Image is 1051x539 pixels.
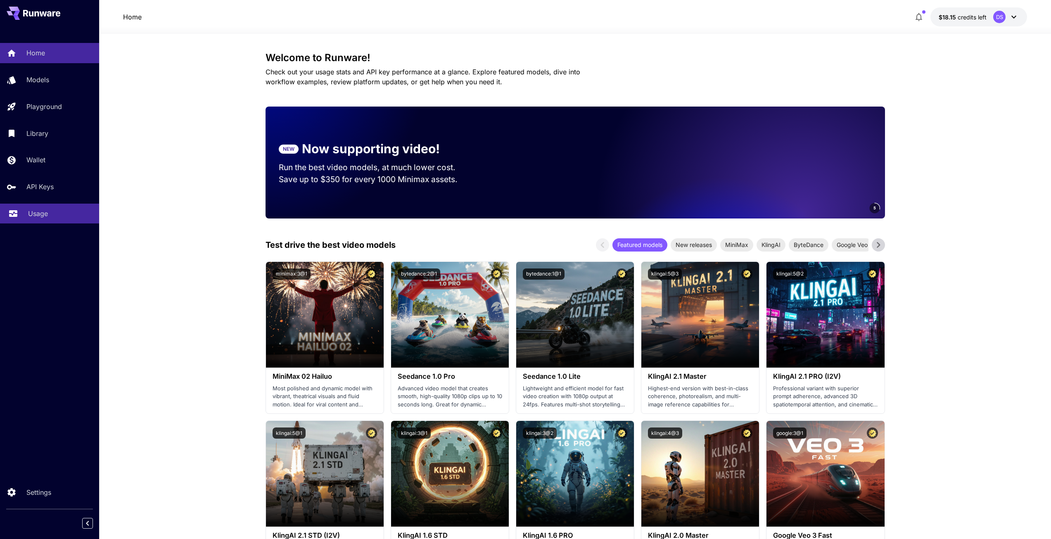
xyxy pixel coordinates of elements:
button: klingai:5@2 [773,268,807,280]
p: Save up to $350 for every 1000 Minimax assets. [279,173,471,185]
button: Certified Model – Vetted for best performance and includes a commercial license. [741,427,752,439]
div: $18.14606 [939,13,987,21]
p: Settings [26,487,51,497]
p: Most polished and dynamic model with vibrant, theatrical visuals and fluid motion. Ideal for vira... [273,385,377,409]
button: Certified Model – Vetted for best performance and includes a commercial license. [491,427,502,439]
button: Certified Model – Vetted for best performance and includes a commercial license. [867,268,878,280]
button: Certified Model – Vetted for best performance and includes a commercial license. [867,427,878,439]
h3: KlingAI 2.1 Master [648,373,752,380]
p: Test drive the best video models [266,239,396,251]
span: ByteDance [789,240,828,249]
p: Professional variant with superior prompt adherence, advanced 3D spatiotemporal attention, and ci... [773,385,878,409]
p: Wallet [26,155,45,165]
img: alt [516,262,634,368]
button: Certified Model – Vetted for best performance and includes a commercial license. [366,268,377,280]
button: klingai:5@3 [648,268,682,280]
div: KlingAI [757,238,785,252]
span: Check out your usage stats and API key performance at a glance. Explore featured models, dive int... [266,68,580,86]
div: Featured models [612,238,667,252]
button: bytedance:1@1 [523,268,565,280]
img: alt [766,421,884,527]
button: klingai:4@3 [648,427,682,439]
span: KlingAI [757,240,785,249]
div: DS [993,11,1006,23]
h3: Seedance 1.0 Lite [523,373,627,380]
h3: KlingAI 2.1 PRO (I2V) [773,373,878,380]
button: minimax:3@1 [273,268,311,280]
img: alt [391,421,509,527]
p: Highest-end version with best-in-class coherence, photorealism, and multi-image reference capabil... [648,385,752,409]
img: alt [516,421,634,527]
button: Certified Model – Vetted for best performance and includes a commercial license. [491,268,502,280]
button: klingai:5@1 [273,427,306,439]
h3: Welcome to Runware! [266,52,885,64]
span: Google Veo [832,240,873,249]
div: ByteDance [789,238,828,252]
span: MiniMax [720,240,753,249]
p: Usage [28,209,48,218]
img: alt [766,262,884,368]
button: Certified Model – Vetted for best performance and includes a commercial license. [741,268,752,280]
img: alt [641,262,759,368]
span: credits left [958,14,987,21]
p: API Keys [26,182,54,192]
p: Lightweight and efficient model for fast video creation with 1080p output at 24fps. Features mult... [523,385,627,409]
button: klingai:3@1 [398,427,431,439]
h3: MiniMax 02 Hailuo [273,373,377,380]
a: Home [123,12,142,22]
p: Library [26,128,48,138]
p: NEW [283,145,294,153]
p: Home [26,48,45,58]
button: $18.14606DS [930,7,1027,26]
div: MiniMax [720,238,753,252]
h3: Seedance 1.0 Pro [398,373,502,380]
div: New releases [671,238,717,252]
div: Collapse sidebar [88,516,99,531]
p: Now supporting video! [302,140,440,158]
span: Featured models [612,240,667,249]
p: Advanced video model that creates smooth, high-quality 1080p clips up to 10 seconds long. Great f... [398,385,502,409]
img: alt [391,262,509,368]
button: google:3@1 [773,427,807,439]
button: Collapse sidebar [82,518,93,529]
button: bytedance:2@1 [398,268,440,280]
div: Google Veo [832,238,873,252]
button: Certified Model – Vetted for best performance and includes a commercial license. [616,427,627,439]
span: $18.15 [939,14,958,21]
img: alt [266,262,384,368]
nav: breadcrumb [123,12,142,22]
button: klingai:3@2 [523,427,557,439]
span: 5 [873,205,876,211]
button: Certified Model – Vetted for best performance and includes a commercial license. [366,427,377,439]
p: Models [26,75,49,85]
p: Playground [26,102,62,112]
img: alt [641,421,759,527]
span: New releases [671,240,717,249]
button: Certified Model – Vetted for best performance and includes a commercial license. [616,268,627,280]
p: Run the best video models, at much lower cost. [279,161,471,173]
img: alt [266,421,384,527]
